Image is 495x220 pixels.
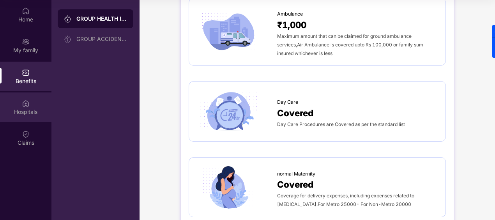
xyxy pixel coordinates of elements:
[277,10,303,18] span: Ambulance
[197,89,260,133] img: icon
[22,99,30,107] img: svg+xml;base64,PHN2ZyBpZD0iSG9zcGl0YWxzIiB4bWxucz0iaHR0cDovL3d3dy53My5vcmcvMjAwMC9zdmciIHdpZHRoPS...
[277,98,298,106] span: Day Care
[64,15,72,23] img: svg+xml;base64,PHN2ZyB3aWR0aD0iMjAiIGhlaWdodD0iMjAiIHZpZXdCb3g9IjAgMCAyMCAyMCIgZmlsbD0ibm9uZSIgeG...
[277,170,315,178] span: normal Maternity
[22,7,30,15] img: svg+xml;base64,PHN2ZyBpZD0iSG9tZSIgeG1sbnM9Imh0dHA6Ly93d3cudzMub3JnLzIwMDAvc3ZnIiB3aWR0aD0iMjAiIG...
[76,36,127,42] div: GROUP ACCIDENTAL INSURANCE
[277,33,423,56] span: Maximum amount that can be claimed for ground ambulance services,Air Ambulance is covered upto Rs...
[277,121,405,127] span: Day Care Procedures are Covered as per the standard list
[64,35,72,43] img: svg+xml;base64,PHN2ZyB3aWR0aD0iMjAiIGhlaWdodD0iMjAiIHZpZXdCb3g9IjAgMCAyMCAyMCIgZmlsbD0ibm9uZSIgeG...
[197,165,260,209] img: icon
[22,38,30,46] img: svg+xml;base64,PHN2ZyB3aWR0aD0iMjAiIGhlaWdodD0iMjAiIHZpZXdCb3g9IjAgMCAyMCAyMCIgZmlsbD0ibm9uZSIgeG...
[277,18,306,32] span: ₹1,000
[22,69,30,76] img: svg+xml;base64,PHN2ZyBpZD0iQmVuZWZpdHMiIHhtbG5zPSJodHRwOi8vd3d3LnczLm9yZy8yMDAwL3N2ZyIgd2lkdGg9Ij...
[22,130,30,138] img: svg+xml;base64,PHN2ZyBpZD0iQ2xhaW0iIHhtbG5zPSJodHRwOi8vd3d3LnczLm9yZy8yMDAwL3N2ZyIgd2lkdGg9IjIwIi...
[277,193,414,207] span: Coverage for delivery expenses, including expenses related to [MEDICAL_DATA].For Metro 25000- For...
[277,177,313,191] span: Covered
[277,106,313,120] span: Covered
[76,15,127,23] div: GROUP HEALTH INSURANCE
[197,10,260,54] img: icon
